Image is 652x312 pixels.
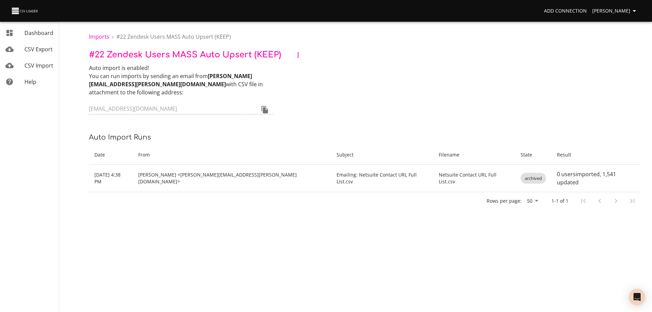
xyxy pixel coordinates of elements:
li: › [112,33,114,41]
p: Auto import is enabled! You can run imports by sending an email from with CSV file in attachment ... [89,64,273,96]
span: Auto Import Runs [89,133,151,141]
div: Open Intercom Messenger [629,289,645,305]
span: # 22 Zendesk Users MASS Auto Upsert (KEEP) [116,33,231,40]
span: # 22 Zendesk Users MASS Auto Upsert (KEEP) [89,50,281,59]
span: CSV Export [24,45,53,53]
p: 0 users imported , 1,541 updated [557,170,636,186]
td: Netsuite Contact URL Full List.csv [433,165,515,192]
strong: [PERSON_NAME][EMAIL_ADDRESS][PERSON_NAME][DOMAIN_NAME] [89,72,252,88]
span: archived [521,175,546,182]
th: Filename [433,145,515,165]
span: Help [24,78,36,86]
span: CSV Import [24,62,53,69]
span: [PERSON_NAME] [592,7,638,15]
td: [DATE] 4:38 PM [89,165,133,192]
p: Rows per page: [487,198,522,204]
button: Copy to clipboard [257,102,273,118]
td: Emailing: Netsuite Contact URL Full List.csv [331,165,433,192]
a: Add Connection [541,5,590,17]
th: Date [89,145,133,165]
div: 50 [524,196,541,206]
th: From [133,145,331,165]
th: Result [551,145,641,165]
img: CSV Loader [11,6,39,16]
span: Dashboard [24,29,53,37]
button: [PERSON_NAME] [590,5,641,17]
span: Add Connection [544,7,587,15]
a: Imports [89,33,109,40]
p: 1-1 of 1 [551,198,568,204]
th: Subject [331,145,433,165]
td: [PERSON_NAME] <[PERSON_NAME][EMAIL_ADDRESS][PERSON_NAME][DOMAIN_NAME]> [133,165,331,192]
th: State [515,145,551,165]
